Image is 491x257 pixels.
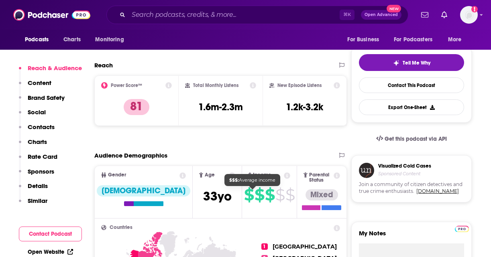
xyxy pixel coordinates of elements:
[359,99,464,115] button: Export One-Sheet
[28,138,47,146] p: Charts
[28,182,48,190] p: Details
[19,138,47,153] button: Charts
[370,129,453,149] a: Get this podcast via API
[416,188,459,194] a: [DOMAIN_NAME]
[387,5,401,12] span: New
[97,185,190,196] div: [DEMOGRAPHIC_DATA]
[359,163,374,178] img: coldCase.18b32719.png
[286,101,323,113] h3: 1.2k-3.2k
[198,101,243,113] h3: 1.6m-2.3m
[229,177,239,183] b: $$$:
[253,172,271,178] span: Income
[389,32,444,47] button: open menu
[285,188,295,201] span: $
[94,152,167,159] h2: Audience Demographics
[19,108,46,123] button: Social
[265,188,275,201] span: $
[28,123,55,131] p: Contacts
[340,10,354,20] span: ⌘ K
[306,189,338,200] div: Mixed
[342,32,389,47] button: open menu
[244,188,254,201] span: $
[128,8,340,21] input: Search podcasts, credits, & more...
[418,8,432,22] a: Show notifications dropdown
[309,172,332,183] span: Parental Status
[19,153,57,168] button: Rate Card
[359,181,464,195] span: Join a community of citizen detectives and true crime enthusiasts.
[393,60,399,66] img: tell me why sparkle
[28,94,65,101] p: Brand Safety
[403,60,430,66] span: Tell Me Why
[58,32,86,47] a: Charts
[455,226,469,232] img: Podchaser Pro
[63,34,81,45] span: Charts
[111,83,142,88] h2: Power Score™
[28,168,54,175] p: Sponsors
[460,6,478,24] img: User Profile
[205,172,215,178] span: Age
[359,77,464,93] a: Contact This Podcast
[471,6,478,12] svg: Add a profile image
[28,79,51,87] p: Content
[19,64,82,79] button: Reach & Audience
[394,34,432,45] span: For Podcasters
[273,243,337,250] span: [GEOGRAPHIC_DATA]
[351,155,472,222] a: Visualized Cold CasesSponsored ContentJoin a community of citizen detectives and true crime enthu...
[19,123,55,138] button: Contacts
[90,32,134,47] button: open menu
[106,6,408,24] div: Search podcasts, credits, & more...
[455,225,469,232] a: Pro website
[460,6,478,24] span: Logged in as KThulin
[28,108,46,116] p: Social
[25,34,49,45] span: Podcasts
[460,6,478,24] button: Show profile menu
[359,229,464,243] label: My Notes
[28,197,47,204] p: Similar
[19,168,54,182] button: Sponsors
[438,8,450,22] a: Show notifications dropdown
[385,136,447,142] span: Get this podcast via API
[361,10,401,20] button: Open AdvancedNew
[275,188,285,201] span: $
[193,83,238,88] h2: Total Monthly Listens
[28,153,57,160] p: Rate Card
[448,34,462,45] span: More
[378,171,431,176] h4: Sponsored Content
[19,197,47,212] button: Similar
[124,99,149,115] p: 81
[110,225,132,230] span: Countries
[229,177,275,183] span: Average income
[277,83,322,88] h2: New Episode Listens
[19,32,59,47] button: open menu
[19,182,48,197] button: Details
[94,61,113,69] h2: Reach
[255,188,264,201] span: $
[19,94,65,109] button: Brand Safety
[359,54,464,71] button: tell me why sparkleTell Me Why
[28,249,73,255] a: Open Website
[261,243,268,250] span: 1
[365,13,398,17] span: Open Advanced
[347,34,379,45] span: For Business
[203,188,232,204] span: 33 yo
[442,32,472,47] button: open menu
[378,163,431,169] h3: Visualized Cold Cases
[19,227,82,241] button: Contact Podcast
[108,172,126,178] span: Gender
[95,34,124,45] span: Monitoring
[13,7,90,22] img: Podchaser - Follow, Share and Rate Podcasts
[28,64,82,72] p: Reach & Audience
[19,79,51,94] button: Content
